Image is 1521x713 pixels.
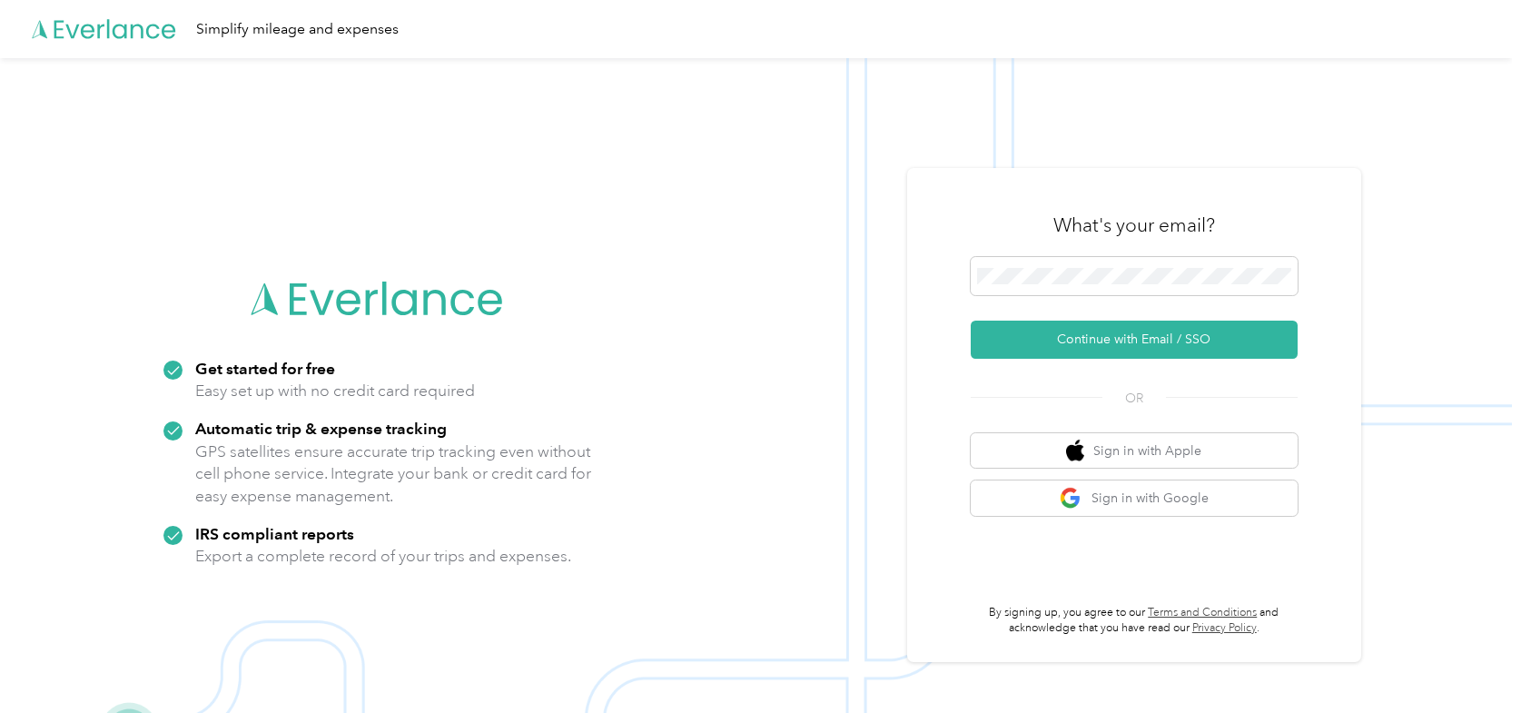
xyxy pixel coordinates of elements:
[1419,611,1521,713] iframe: Everlance-gr Chat Button Frame
[971,605,1298,637] p: By signing up, you agree to our and acknowledge that you have read our .
[195,524,354,543] strong: IRS compliant reports
[195,441,592,508] p: GPS satellites ensure accurate trip tracking even without cell phone service. Integrate your bank...
[196,18,399,41] div: Simplify mileage and expenses
[1102,389,1166,408] span: OR
[1192,621,1257,635] a: Privacy Policy
[195,545,571,568] p: Export a complete record of your trips and expenses.
[1066,440,1084,462] img: apple logo
[971,433,1298,469] button: apple logoSign in with Apple
[1053,213,1215,238] h3: What's your email?
[971,321,1298,359] button: Continue with Email / SSO
[1148,606,1257,619] a: Terms and Conditions
[195,419,447,438] strong: Automatic trip & expense tracking
[971,480,1298,516] button: google logoSign in with Google
[195,359,335,378] strong: Get started for free
[195,380,475,402] p: Easy set up with no credit card required
[1060,487,1082,510] img: google logo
